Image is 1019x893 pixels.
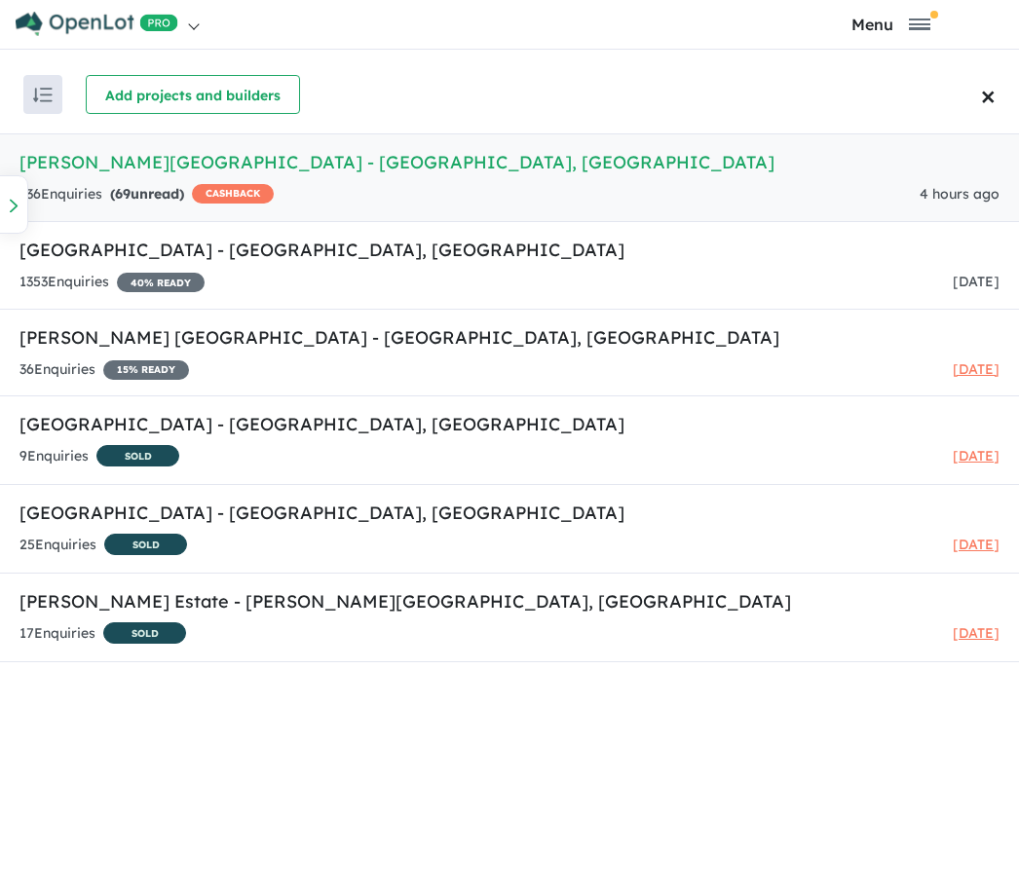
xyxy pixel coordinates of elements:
img: sort.svg [33,88,53,102]
span: SOLD [103,622,186,644]
img: Openlot PRO Logo White [16,12,178,36]
h5: [GEOGRAPHIC_DATA] - [GEOGRAPHIC_DATA] , [GEOGRAPHIC_DATA] [19,237,1000,263]
span: SOLD [96,445,179,466]
span: [DATE] [953,447,1000,465]
h5: [GEOGRAPHIC_DATA] - [GEOGRAPHIC_DATA] , [GEOGRAPHIC_DATA] [19,411,1000,437]
span: 69 [115,185,131,203]
h5: [PERSON_NAME] Estate - [PERSON_NAME][GEOGRAPHIC_DATA] , [GEOGRAPHIC_DATA] [19,588,1000,614]
span: [DATE] [953,360,1000,378]
span: × [981,70,996,120]
div: 336 Enquir ies [19,183,274,206]
div: 25 Enquir ies [19,534,187,558]
h5: [PERSON_NAME][GEOGRAPHIC_DATA] - [GEOGRAPHIC_DATA] , [GEOGRAPHIC_DATA] [19,149,1000,175]
h5: [GEOGRAPHIC_DATA] - [GEOGRAPHIC_DATA] , [GEOGRAPHIC_DATA] [19,500,1000,526]
span: [DATE] [953,536,1000,553]
span: [DATE] [953,624,1000,642]
button: Close [975,56,1019,133]
span: SOLD [104,534,187,555]
button: Toggle navigation [767,15,1014,33]
div: 1353 Enquir ies [19,271,205,294]
span: [DATE] [953,273,1000,290]
span: CASHBACK [192,184,274,204]
span: 4 hours ago [920,185,1000,203]
span: 40 % READY [117,273,205,292]
h5: [PERSON_NAME] [GEOGRAPHIC_DATA] - [GEOGRAPHIC_DATA] , [GEOGRAPHIC_DATA] [19,324,1000,351]
div: 17 Enquir ies [19,622,186,647]
strong: ( unread) [110,185,184,203]
span: 15 % READY [103,360,189,380]
div: 9 Enquir ies [19,445,179,469]
div: 36 Enquir ies [19,358,189,382]
button: Add projects and builders [86,75,300,114]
